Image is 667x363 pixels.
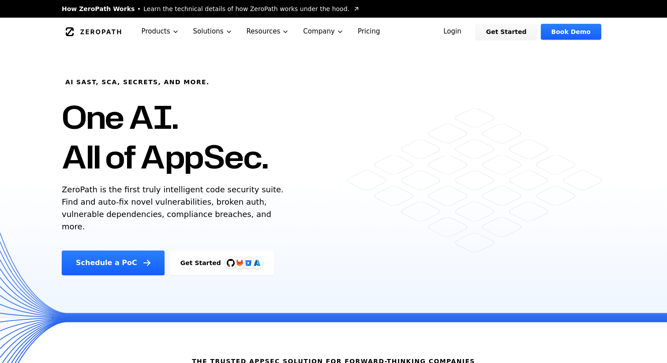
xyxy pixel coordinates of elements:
a: Login [433,24,472,40]
a: Get StartedGitHubGitLabAzure [170,251,274,275]
img: GitLab [231,254,248,272]
button: Resources [240,18,296,45]
button: Company [296,18,351,45]
a: Book Demo [541,24,601,40]
nav: Global [51,18,616,45]
a: Pricing [351,18,387,45]
span: How ZeroPath Works [62,4,135,13]
span: Learn the technical details of how ZeroPath works under the hood. [143,4,349,13]
img: GitHub [227,259,235,267]
img: Azure [254,259,261,266]
h1: One AI. All of AppSec. [62,97,268,176]
a: Get Started [476,24,537,40]
a: How ZeroPath WorksLearn the technical details of how ZeroPath works under the hood. [62,4,360,13]
button: Products [135,18,186,45]
button: Solutions [186,18,240,45]
a: Schedule a PoC [62,251,165,275]
p: ZeroPath is the first truly intelligent code security suite. Find and auto-fix novel vulnerabilit... [62,183,288,233]
svg: Bitbucket [244,258,253,268]
h6: AI SAST, SCA, Secrets, and more. [65,78,210,86]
